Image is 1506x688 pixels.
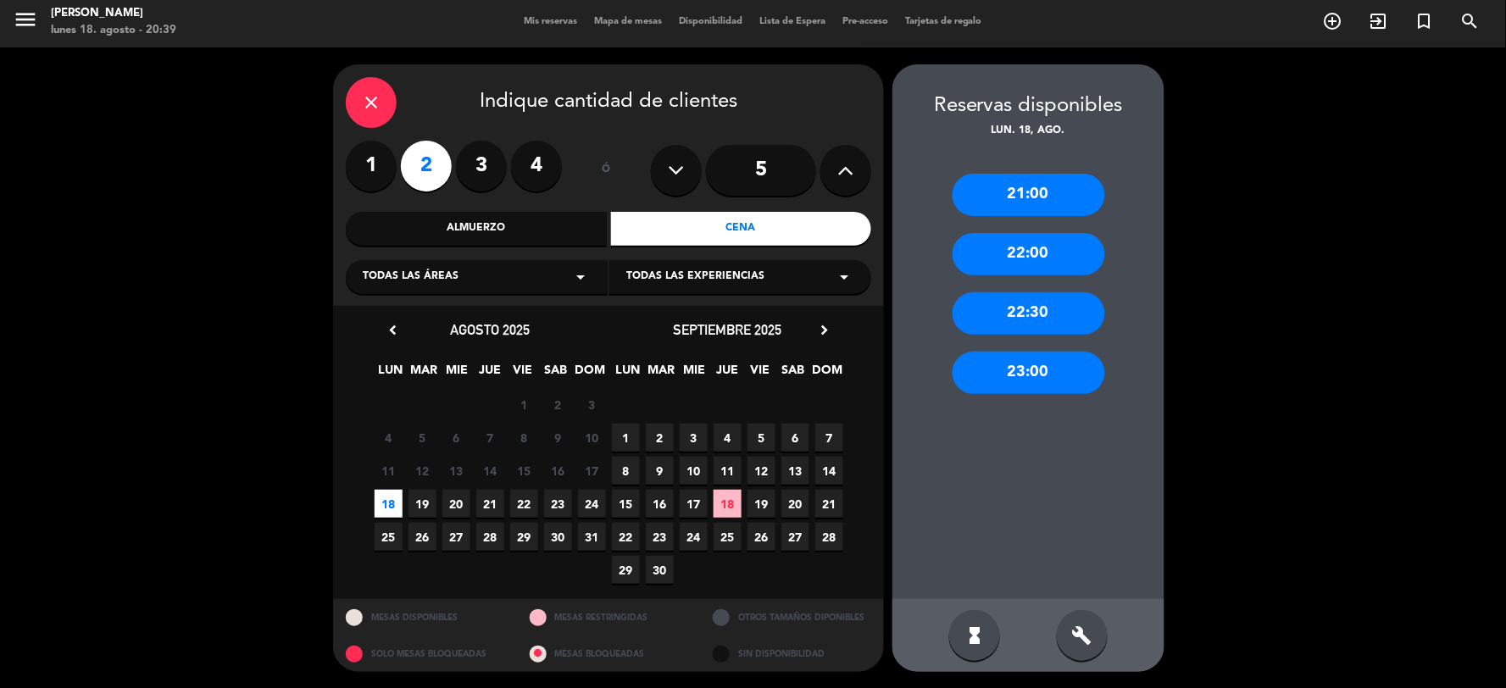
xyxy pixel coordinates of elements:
span: 26 [747,523,775,551]
span: 12 [408,457,436,485]
span: 14 [476,457,504,485]
span: 13 [781,457,809,485]
span: 30 [646,556,674,584]
span: 25 [714,523,742,551]
span: 10 [578,424,606,452]
span: septiembre 2025 [673,321,781,338]
span: 3 [680,424,708,452]
span: SAB [542,360,570,388]
i: search [1460,11,1481,31]
span: Todas las experiencias [626,269,764,286]
div: lunes 18. agosto - 20:39 [51,22,176,39]
span: 27 [781,523,809,551]
i: hourglass_full [964,625,985,646]
div: ó [579,141,634,200]
span: 5 [747,424,775,452]
span: 26 [408,523,436,551]
div: [PERSON_NAME] [51,5,176,22]
span: 1 [510,391,538,419]
div: Indique cantidad de clientes [346,77,871,128]
span: 31 [578,523,606,551]
span: 2 [646,424,674,452]
div: Reservas disponibles [892,90,1164,123]
span: 16 [544,457,572,485]
span: 12 [747,457,775,485]
span: 15 [510,457,538,485]
i: menu [13,7,38,32]
span: Disponibilidad [670,17,751,26]
i: build [1072,625,1092,646]
button: menu [13,7,38,38]
span: 7 [476,424,504,452]
span: JUE [714,360,742,388]
div: Cena [611,212,872,246]
span: 8 [510,424,538,452]
span: 27 [442,523,470,551]
span: 30 [544,523,572,551]
span: 19 [408,490,436,518]
span: 11 [375,457,403,485]
div: Almuerzo [346,212,607,246]
label: 4 [511,141,562,191]
span: 21 [815,490,843,518]
span: VIE [747,360,775,388]
span: Tarjetas de regalo [897,17,991,26]
i: turned_in_not [1414,11,1435,31]
span: 3 [578,391,606,419]
label: 3 [456,141,507,191]
span: 28 [476,523,504,551]
div: MESAS DISPONIBLES [333,599,517,635]
div: SIN DISPONIBILIDAD [700,635,884,672]
span: 15 [612,490,640,518]
span: JUE [476,360,504,388]
i: arrow_drop_down [834,267,854,287]
span: 17 [680,490,708,518]
span: agosto 2025 [450,321,530,338]
span: 9 [646,457,674,485]
span: Mis reservas [515,17,586,26]
span: 7 [815,424,843,452]
span: DOM [575,360,603,388]
span: 9 [544,424,572,452]
span: 8 [612,457,640,485]
span: DOM [813,360,841,388]
span: 22 [510,490,538,518]
div: lun. 18, ago. [892,123,1164,140]
span: Mapa de mesas [586,17,670,26]
span: 19 [747,490,775,518]
span: 5 [408,424,436,452]
span: 25 [375,523,403,551]
span: 23 [646,523,674,551]
span: 29 [612,556,640,584]
div: 21:00 [953,174,1105,216]
i: chevron_right [815,321,833,339]
span: 13 [442,457,470,485]
span: 18 [375,490,403,518]
div: OTROS TAMAÑOS DIPONIBLES [700,599,884,635]
span: 22 [612,523,640,551]
span: 28 [815,523,843,551]
div: 22:30 [953,292,1105,335]
span: 10 [680,457,708,485]
span: 29 [510,523,538,551]
span: MAR [410,360,438,388]
div: 23:00 [953,352,1105,394]
i: chevron_left [384,321,402,339]
i: close [361,92,381,113]
span: LUN [377,360,405,388]
span: 21 [476,490,504,518]
span: Todas las áreas [363,269,458,286]
span: 16 [646,490,674,518]
i: exit_to_app [1369,11,1389,31]
span: VIE [509,360,537,388]
span: 23 [544,490,572,518]
div: SOLO MESAS BLOQUEADAS [333,635,517,672]
span: 14 [815,457,843,485]
div: MESAS RESTRINGIDAS [517,599,701,635]
span: 20 [781,490,809,518]
span: 4 [714,424,742,452]
span: 20 [442,490,470,518]
i: arrow_drop_down [570,267,591,287]
span: MIE [443,360,471,388]
span: SAB [780,360,808,388]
